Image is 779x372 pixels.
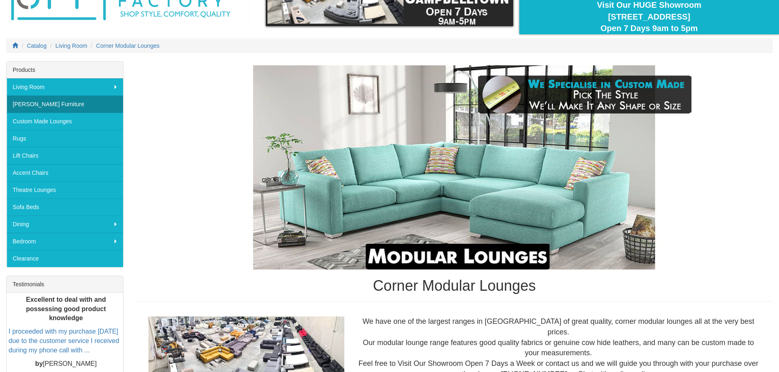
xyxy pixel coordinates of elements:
[7,130,123,147] a: Rugs
[35,360,43,367] b: by
[27,42,47,49] a: Catalog
[7,147,123,164] a: Lift Chairs
[136,278,773,294] h1: Corner Modular Lounges
[7,276,123,293] div: Testimonials
[7,198,123,216] a: Sofa Beds
[7,233,123,250] a: Bedroom
[7,113,123,130] a: Custom Made Lounges
[7,216,123,233] a: Dining
[26,296,106,322] b: Excellent to deal with and possessing good product knowledge
[7,164,123,181] a: Accent Chairs
[9,359,123,369] p: [PERSON_NAME]
[9,328,119,354] a: I proceeded with my purchase [DATE] due to the customer service I received during my phone call w...
[209,65,700,270] img: Corner Modular Lounges
[7,181,123,198] a: Theatre Lounges
[56,42,88,49] a: Living Room
[7,250,123,267] a: Clearance
[7,96,123,113] a: [PERSON_NAME] Furniture
[7,62,123,78] div: Products
[7,78,123,96] a: Living Room
[96,42,159,49] a: Corner Modular Lounges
